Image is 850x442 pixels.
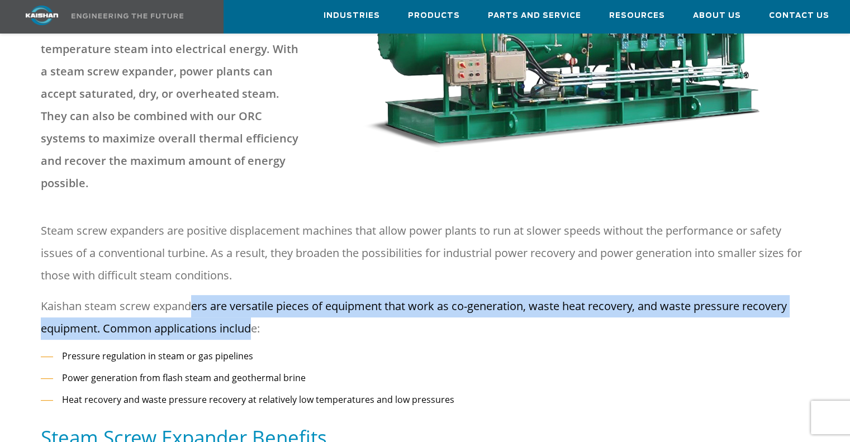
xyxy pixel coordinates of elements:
a: Resources [609,1,665,31]
span: Products [408,9,460,22]
span: Industries [324,9,380,22]
span: Parts and Service [488,9,581,22]
p: Steam screw expanders are positive displacement machines that allow power plants to run at slower... [41,220,809,287]
a: Parts and Service [488,1,581,31]
a: Contact Us [769,1,829,31]
span: Contact Us [769,9,829,22]
a: About Us [693,1,741,31]
li: Power generation from flash steam and geothermal brine [41,370,809,386]
img: Engineering the future [72,13,183,18]
span: Resources [609,9,665,22]
p: Kaishan steam screw expanders are versatile pieces of equipment that work as co-generation, waste... [41,295,809,340]
li: Heat recovery and waste pressure recovery at relatively low temperatures and low pressures [41,392,809,408]
li: Pressure regulation in steam or gas pipelines [41,348,809,364]
a: Products [408,1,460,31]
a: Industries [324,1,380,31]
span: About Us [693,9,741,22]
